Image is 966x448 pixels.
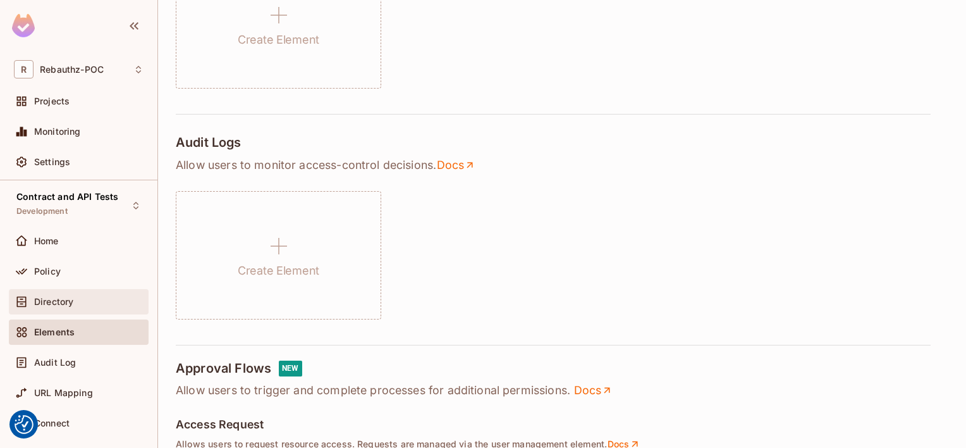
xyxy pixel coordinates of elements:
div: NEW [279,361,302,376]
h1: Create Element [238,30,319,49]
h1: Create Element [238,261,319,280]
span: Connect [34,418,70,428]
span: Home [34,236,59,246]
h5: Access Request [176,418,264,431]
span: Elements [34,327,75,337]
span: Directory [34,297,73,307]
button: Consent Preferences [15,415,34,434]
h4: Audit Logs [176,135,241,150]
img: SReyMgAAAABJRU5ErkJggg== [12,14,35,37]
a: Docs [436,158,476,173]
img: Revisit consent button [15,415,34,434]
span: Development [16,206,68,216]
span: Monitoring [34,127,81,137]
h4: Approval Flows [176,361,271,376]
span: R [14,60,34,78]
p: Allow users to monitor access-control decisions . [176,158,948,173]
span: Projects [34,96,70,106]
span: URL Mapping [34,388,93,398]
span: Policy [34,266,61,277]
a: Docs [573,383,613,398]
span: Contract and API Tests [16,192,118,202]
p: Allow users to trigger and complete processes for additional permissions. [176,383,948,398]
span: Workspace: Rebauthz-POC [40,65,104,75]
span: Settings [34,157,70,167]
span: Audit Log [34,358,76,368]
